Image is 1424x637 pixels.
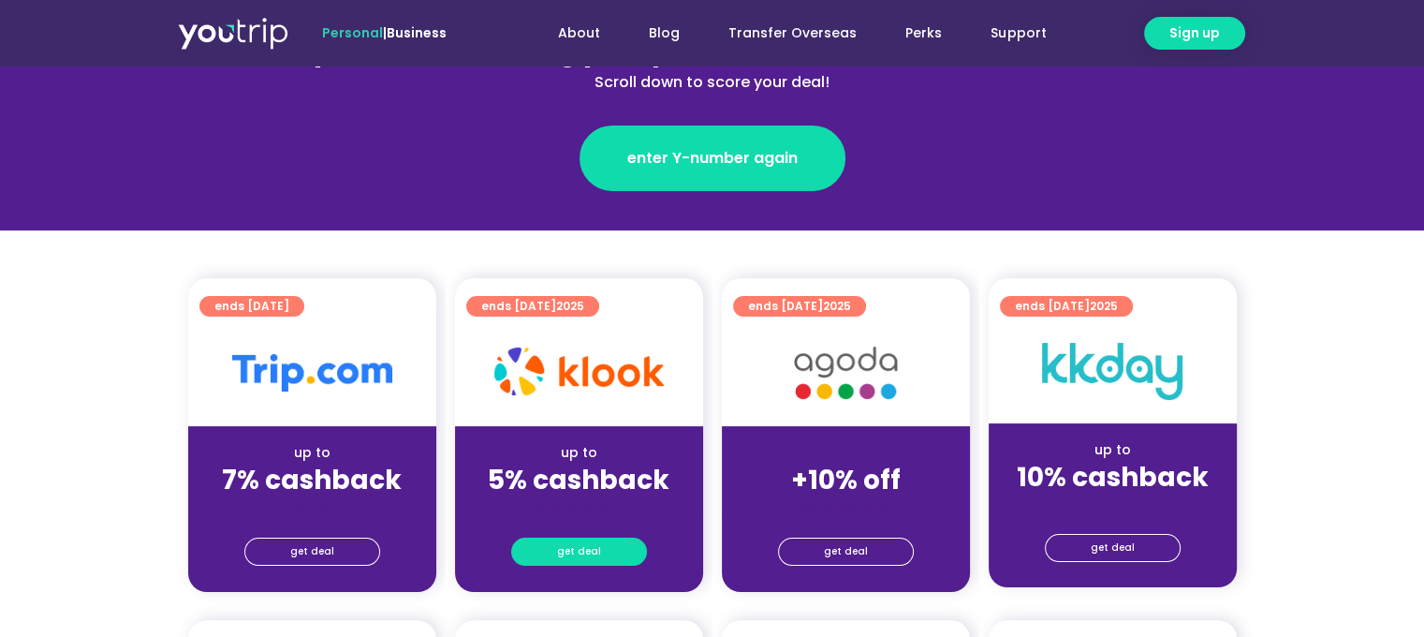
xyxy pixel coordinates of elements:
[1015,296,1118,317] span: ends [DATE]
[214,296,289,317] span: ends [DATE]
[470,443,688,463] div: up to
[306,71,1119,94] div: Scroll down to score your deal!
[481,296,584,317] span: ends [DATE]
[1144,17,1245,50] a: Sign up
[203,443,421,463] div: up to
[1090,298,1118,314] span: 2025
[748,296,851,317] span: ends [DATE]
[1004,440,1222,460] div: up to
[733,296,866,317] a: ends [DATE]2025
[791,462,901,498] strong: +10% off
[497,16,1070,51] nav: Menu
[966,16,1070,51] a: Support
[829,443,863,462] span: up to
[627,147,798,170] span: enter Y-number again
[222,462,402,498] strong: 7% cashback
[322,23,447,42] span: |
[466,296,599,317] a: ends [DATE]2025
[470,497,688,517] div: (for stays only)
[580,126,845,191] a: enter Y-number again
[1004,495,1222,514] div: (for stays only)
[737,497,955,517] div: (for stays only)
[1045,534,1181,562] a: get deal
[1000,296,1133,317] a: ends [DATE]2025
[322,23,383,42] span: Personal
[824,539,868,565] span: get deal
[881,16,966,51] a: Perks
[1169,23,1220,43] span: Sign up
[488,462,669,498] strong: 5% cashback
[704,16,881,51] a: Transfer Overseas
[557,539,601,565] span: get deal
[624,16,704,51] a: Blog
[290,539,334,565] span: get deal
[387,23,447,42] a: Business
[1091,535,1135,561] span: get deal
[203,497,421,517] div: (for stays only)
[534,16,624,51] a: About
[1017,459,1209,496] strong: 10% cashback
[244,538,380,566] a: get deal
[511,538,647,566] a: get deal
[556,298,584,314] span: 2025
[823,298,851,314] span: 2025
[199,296,304,317] a: ends [DATE]
[778,538,914,566] a: get deal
